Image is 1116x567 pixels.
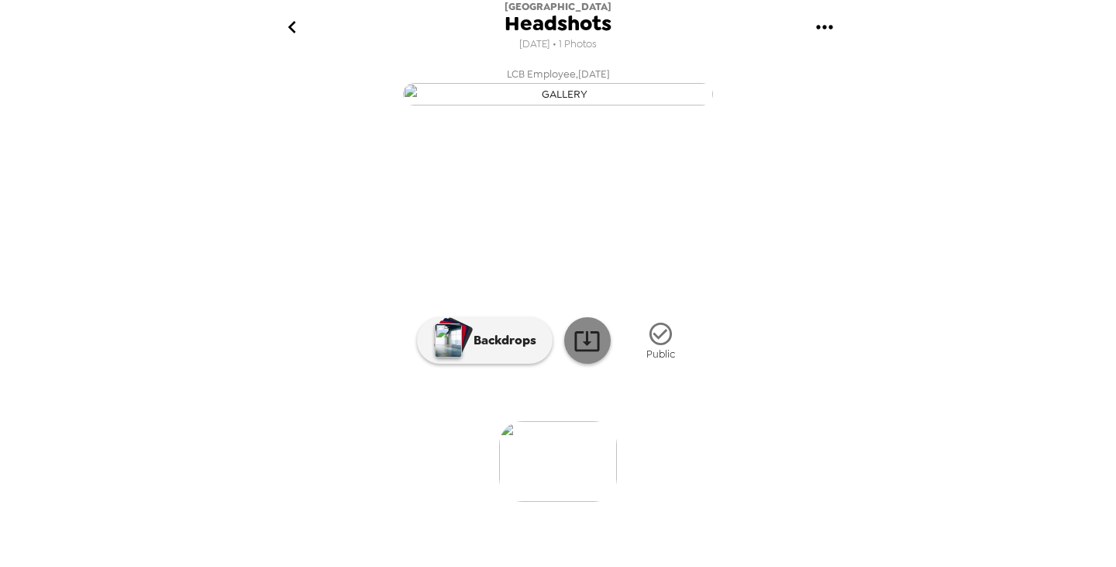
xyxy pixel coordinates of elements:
[403,83,713,105] img: gallery
[519,34,597,55] span: [DATE] • 1 Photos
[499,421,617,502] img: gallery
[248,61,868,110] button: LCB Employee,[DATE]
[507,65,610,83] span: LCB Employee , [DATE]
[466,331,536,350] p: Backdrops
[646,347,675,361] span: Public
[267,2,317,53] button: go back
[417,317,553,364] button: Backdrops
[622,312,700,370] button: Public
[505,13,611,34] span: Headshots
[799,2,849,53] button: gallery menu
